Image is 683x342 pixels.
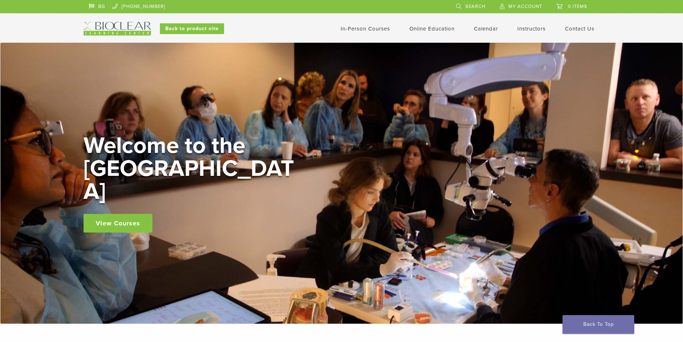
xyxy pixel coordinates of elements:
[565,25,594,32] a: Contact Us
[160,23,224,34] a: Back to product site
[517,25,546,32] a: Instructors
[465,4,485,9] span: Search
[341,25,390,32] a: In-Person Courses
[568,4,587,9] span: 0 items
[508,4,542,9] span: My Account
[84,134,299,203] h2: Welcome to the [GEOGRAPHIC_DATA]
[474,25,498,32] a: Calendar
[84,214,152,233] a: View Courses
[84,22,151,36] img: Bioclear
[563,315,634,334] a: Back To Top
[409,25,455,32] a: Online Education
